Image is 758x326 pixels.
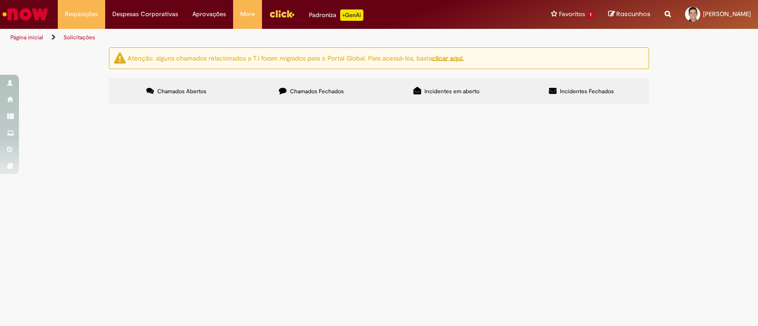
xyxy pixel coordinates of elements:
img: ServiceNow [1,5,50,24]
ng-bind-html: Atenção: alguns chamados relacionados a T.I foram migrados para o Portal Global. Para acessá-los,... [127,53,464,62]
span: Chamados Fechados [290,88,344,95]
a: Solicitações [63,34,95,41]
span: Despesas Corporativas [112,9,178,19]
span: Requisições [65,9,98,19]
span: Incidentes em aberto [424,88,479,95]
a: Página inicial [10,34,43,41]
a: clicar aqui. [432,53,464,62]
span: Chamados Abertos [157,88,207,95]
img: click_logo_yellow_360x200.png [269,7,295,21]
span: [PERSON_NAME] [703,10,751,18]
span: Favoritos [559,9,585,19]
span: Rascunhos [616,9,650,18]
span: Aprovações [192,9,226,19]
ul: Trilhas de página [7,29,498,46]
span: Incidentes Fechados [560,88,614,95]
a: Rascunhos [608,10,650,19]
div: Padroniza [309,9,363,21]
span: 1 [587,11,594,19]
span: More [240,9,255,19]
p: +GenAi [340,9,363,21]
